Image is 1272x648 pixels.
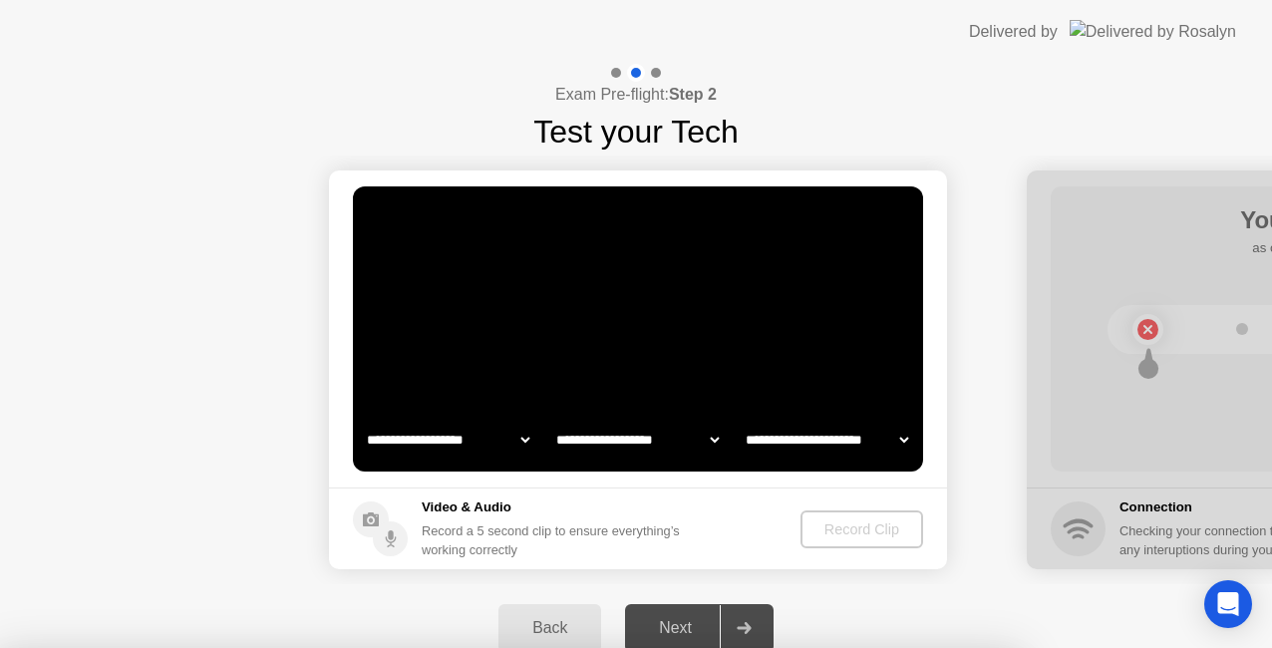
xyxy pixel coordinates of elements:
div: Open Intercom Messenger [1204,580,1252,628]
div: Record Clip [808,521,915,537]
h4: Exam Pre-flight: [555,83,717,107]
div: Back [504,619,595,637]
h5: Video & Audio [422,497,688,517]
img: Delivered by Rosalyn [1070,20,1236,43]
select: Available cameras [363,420,533,460]
div: Record a 5 second clip to ensure everything’s working correctly [422,521,688,559]
div: Delivered by [969,20,1058,44]
div: Next [631,619,720,637]
select: Available microphones [742,420,912,460]
b: Step 2 [669,86,717,103]
select: Available speakers [552,420,723,460]
h1: Test your Tech [533,108,739,156]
